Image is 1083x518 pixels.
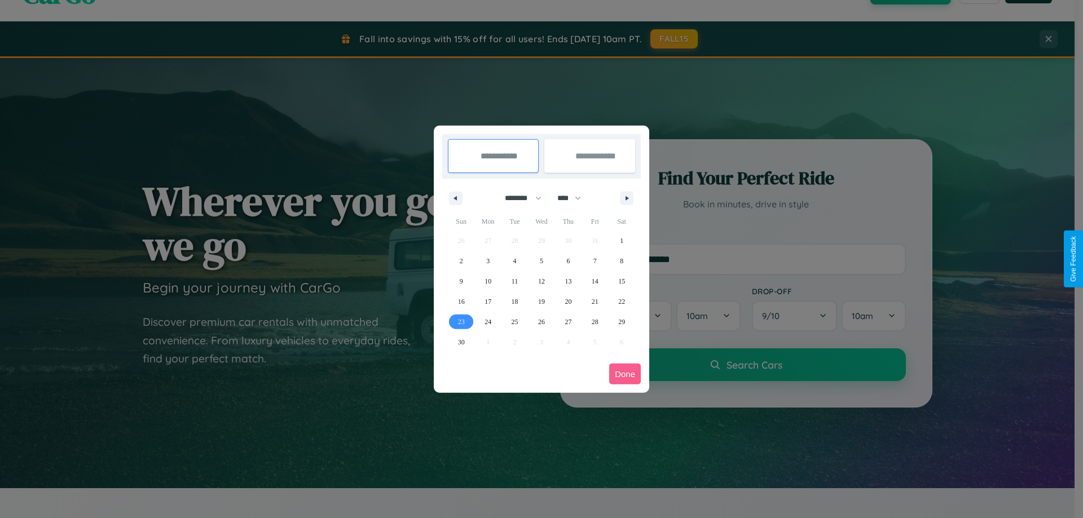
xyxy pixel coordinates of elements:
button: 28 [582,312,608,332]
button: 19 [528,291,554,312]
button: 26 [528,312,554,332]
button: 12 [528,271,554,291]
button: 22 [609,291,635,312]
span: 16 [458,291,465,312]
span: 7 [593,251,597,271]
span: Sun [448,212,474,231]
span: 20 [565,291,571,312]
span: 19 [538,291,545,312]
span: 24 [485,312,491,332]
span: Wed [528,212,554,231]
button: 3 [474,251,501,271]
button: 10 [474,271,501,291]
span: 21 [592,291,598,312]
span: 11 [512,271,518,291]
button: 24 [474,312,501,332]
span: Thu [555,212,582,231]
span: 4 [513,251,517,271]
button: 6 [555,251,582,271]
span: Mon [474,212,501,231]
span: 17 [485,291,491,312]
span: 30 [458,332,465,352]
button: 2 [448,251,474,271]
span: 15 [618,271,625,291]
button: 14 [582,271,608,291]
span: 25 [512,312,518,332]
span: 26 [538,312,545,332]
span: 27 [565,312,571,332]
button: 9 [448,271,474,291]
button: 1 [609,231,635,251]
span: 2 [460,251,463,271]
span: 1 [620,231,623,251]
span: Tue [501,212,528,231]
span: 5 [540,251,543,271]
button: 16 [448,291,474,312]
button: 4 [501,251,528,271]
button: 30 [448,332,474,352]
button: 8 [609,251,635,271]
button: 18 [501,291,528,312]
span: 13 [565,271,571,291]
span: 23 [458,312,465,332]
span: 10 [485,271,491,291]
span: 9 [460,271,463,291]
button: 17 [474,291,501,312]
button: 7 [582,251,608,271]
button: 11 [501,271,528,291]
span: Fri [582,212,608,231]
button: 15 [609,271,635,291]
button: 23 [448,312,474,332]
button: 20 [555,291,582,312]
button: Done [609,364,641,384]
span: 6 [566,251,570,271]
span: 29 [618,312,625,332]
span: 18 [512,291,518,312]
button: 21 [582,291,608,312]
div: Give Feedback [1069,236,1077,282]
span: 22 [618,291,625,312]
button: 13 [555,271,582,291]
span: 12 [538,271,545,291]
button: 25 [501,312,528,332]
span: Sat [609,212,635,231]
span: 28 [592,312,598,332]
span: 8 [620,251,623,271]
span: 3 [486,251,490,271]
button: 27 [555,312,582,332]
span: 14 [592,271,598,291]
button: 29 [609,312,635,332]
button: 5 [528,251,554,271]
